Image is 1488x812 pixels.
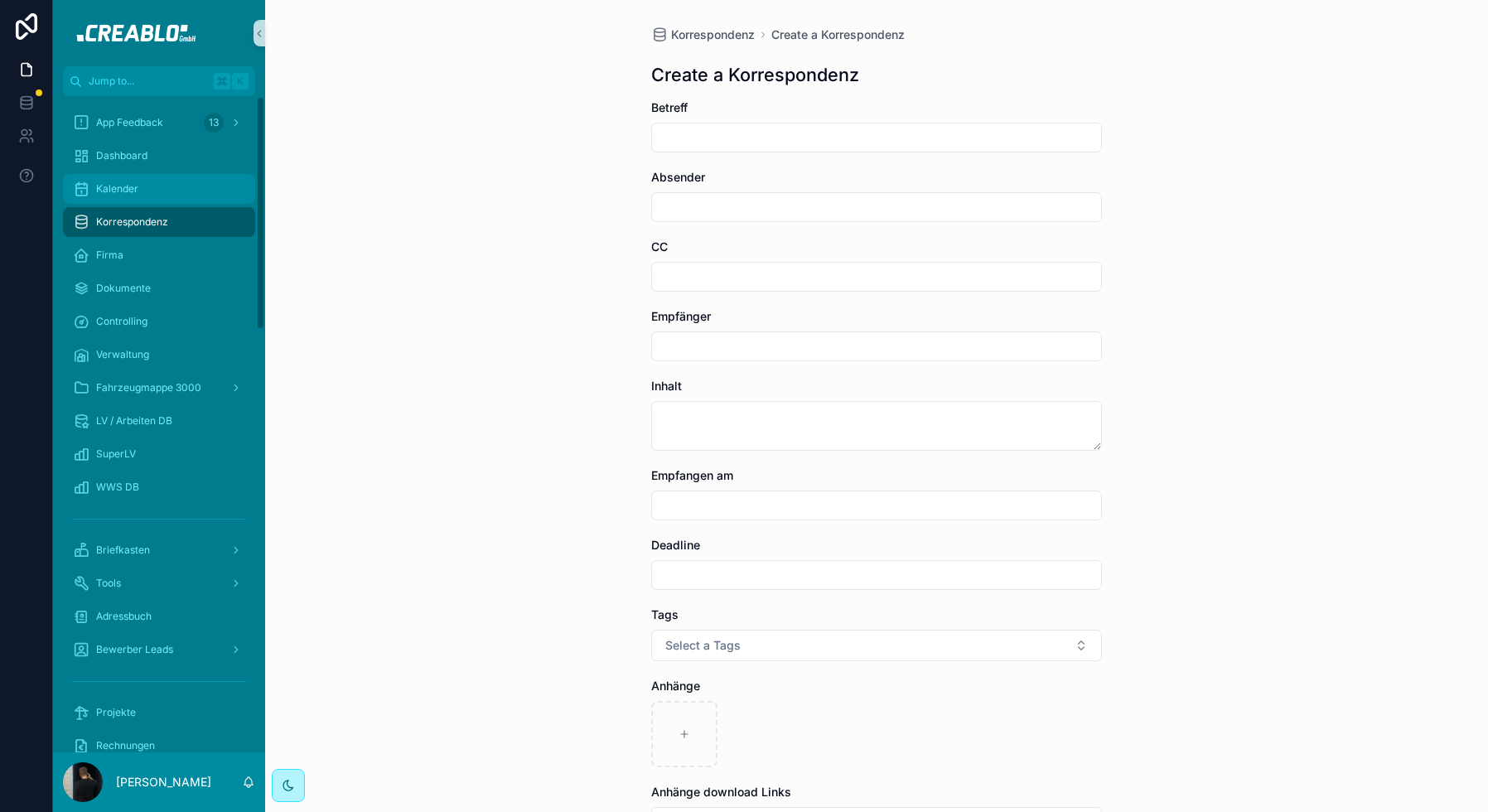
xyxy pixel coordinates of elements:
[96,610,152,623] span: Adressbuch
[65,20,252,46] img: App logo
[63,340,255,370] a: Verwaltung
[116,774,211,790] p: [PERSON_NAME]
[89,75,207,88] span: Jump to...
[96,481,139,494] span: WWS DB
[96,282,151,295] span: Dokumente
[63,240,255,270] a: Firma
[96,348,149,361] span: Verwaltung
[96,577,121,590] span: Tools
[651,100,688,114] span: Betreff
[651,630,1102,661] button: Select Button
[651,27,755,43] a: Korrespondenz
[63,174,255,204] a: Kalender
[234,75,247,88] span: K
[63,307,255,336] a: Controlling
[96,706,136,719] span: Projekte
[651,468,733,482] span: Empfangen am
[204,113,224,133] div: 13
[651,239,668,254] span: CC
[771,27,905,43] a: Create a Korrespondenz
[651,607,679,621] span: Tags
[96,643,173,656] span: Bewerber Leads
[96,149,147,162] span: Dashboard
[96,447,136,461] span: SuperLV
[63,439,255,469] a: SuperLV
[665,637,741,654] span: Select a Tags
[96,116,163,129] span: App Feedback
[651,309,711,323] span: Empfänger
[53,96,265,752] div: scrollable content
[63,472,255,502] a: WWS DB
[96,182,138,196] span: Kalender
[63,406,255,436] a: LV / Arbeiten DB
[96,739,155,752] span: Rechnungen
[651,538,700,552] span: Deadline
[63,141,255,171] a: Dashboard
[63,568,255,598] a: Tools
[671,27,755,43] span: Korrespondenz
[96,249,123,262] span: Firma
[63,66,255,96] button: Jump to...K
[63,108,255,138] a: App Feedback13
[63,602,255,631] a: Adressbuch
[651,379,682,393] span: Inhalt
[63,635,255,665] a: Bewerber Leads
[63,698,255,727] a: Projekte
[63,535,255,565] a: Briefkasten
[63,731,255,761] a: Rechnungen
[96,315,147,328] span: Controlling
[651,63,859,86] h1: Create a Korrespondenz
[96,215,168,229] span: Korrespondenz
[63,273,255,303] a: Dokumente
[63,207,255,237] a: Korrespondenz
[651,785,791,799] span: Anhänge download Links
[651,170,705,184] span: Absender
[96,544,150,557] span: Briefkasten
[651,679,700,693] span: Anhänge
[96,414,172,428] span: LV / Arbeiten DB
[96,381,201,394] span: Fahrzeugmappe 3000
[63,373,255,403] a: Fahrzeugmappe 3000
